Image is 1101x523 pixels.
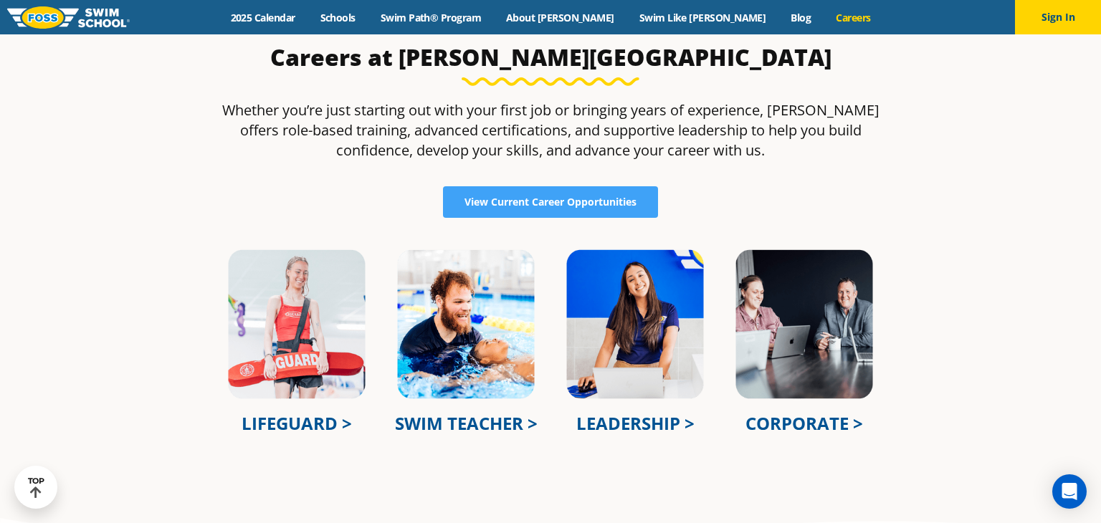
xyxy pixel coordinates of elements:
div: TOP [28,476,44,499]
p: Whether you’re just starting out with your first job or bringing years of experience, [PERSON_NAM... [212,100,889,160]
a: Swim Path® Program [368,11,493,24]
span: View Current Career Opportunities [464,197,637,207]
a: LIFEGUARD > [242,411,352,435]
a: Swim Like [PERSON_NAME] [626,11,778,24]
h3: Careers at [PERSON_NAME][GEOGRAPHIC_DATA] [212,43,889,72]
a: View Current Career Opportunities [443,186,658,218]
img: FOSS Swim School Logo [7,6,130,29]
a: LEADERSHIP > [576,411,695,435]
a: Careers [824,11,883,24]
a: 2025 Calendar [218,11,308,24]
a: SWIM TEACHER > [395,411,538,435]
a: Schools [308,11,368,24]
a: CORPORATE > [745,411,863,435]
div: Open Intercom Messenger [1052,474,1087,509]
a: Blog [778,11,824,24]
a: About [PERSON_NAME] [494,11,627,24]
